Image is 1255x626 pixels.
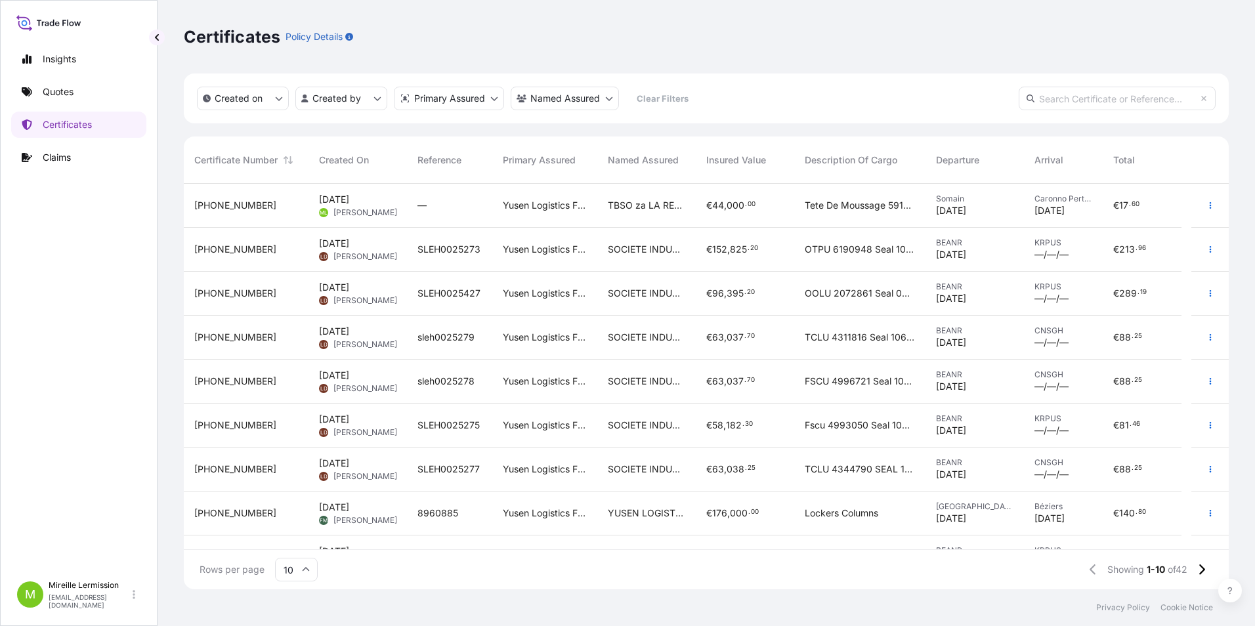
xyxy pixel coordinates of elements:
a: Certificates [11,112,146,138]
span: . [744,290,746,295]
span: 44 [712,201,724,210]
p: Cookie Notice [1160,602,1213,613]
span: Yusen Logistics France S.A.S. - [GEOGRAPHIC_DATA] [503,287,587,300]
span: OOLU 2072861 Seal 048354 REFINED OLIVE OIL IV 60 DRUMS OF 56 5 KGS BATCH 25 C 2412 HS CODE 150990... [805,287,915,300]
span: 00 [748,202,755,207]
span: Rows per page [200,563,265,576]
span: CNSGH [1034,325,1092,336]
span: SOCIETE INDUSTRIELLE DES OLEAGINEUX [608,331,685,344]
span: 1-10 [1147,563,1165,576]
span: —/—/— [1034,424,1069,437]
span: [DATE] [319,193,349,206]
p: Quotes [43,85,74,98]
span: . [748,510,750,514]
span: [DATE] [319,501,349,514]
span: Somain [936,194,1013,204]
p: Created by [312,92,361,105]
span: 30 [745,422,753,427]
span: [DATE] [936,248,966,261]
span: [PERSON_NAME] [333,339,397,350]
span: BEANR [936,545,1013,556]
span: LD [320,250,328,263]
button: createdOn Filter options [197,87,289,110]
span: [DATE] [936,204,966,217]
span: . [742,422,744,427]
p: [EMAIL_ADDRESS][DOMAIN_NAME] [49,593,130,609]
span: 25 [1134,466,1142,470]
span: TBSO za LA RENNAISSANce 59490 sOMAIN [608,199,685,212]
span: . [1138,290,1139,295]
span: 60 [1132,202,1139,207]
span: Departure [936,154,979,167]
span: 96 [1138,246,1146,251]
span: 70 [747,378,755,383]
span: BEANR [936,325,1013,336]
span: 00 [751,510,759,514]
span: Yusen Logistics France S.A.S. - [GEOGRAPHIC_DATA] [503,243,587,256]
span: LD [320,338,328,351]
span: 000 [727,201,744,210]
span: 395 [727,289,744,298]
span: FM [320,514,328,527]
span: [PERSON_NAME] [333,471,397,482]
p: Named Assured [530,92,600,105]
span: BEANR [936,238,1013,248]
span: Showing [1107,563,1144,576]
span: 88 [1119,377,1131,386]
span: € [706,289,712,298]
span: FSCU 4996721 Seal 1067735 GB 4 HYDROGENATED [MEDICAL_DATA] 617 BAGS OF 25 KG BATCH 25 R 3714 193 ... [805,375,915,388]
span: [DATE] [319,457,349,470]
span: [PHONE_NUMBER] [194,331,276,344]
span: Béziers [1034,501,1092,512]
span: 88 [1119,333,1131,342]
span: Primary Assured [503,154,576,167]
span: Description Of Cargo [805,154,897,167]
span: . [1129,202,1131,207]
span: , [724,377,727,386]
span: OTPU 6190948 Seal 1048355 REFINED SOYBEAN BXR EU 10 DRUMS OF 200 KGS BATCH 24 B 4401 HS CODE 15 0... [805,243,915,256]
span: ML [320,206,328,219]
span: [PERSON_NAME] [333,383,397,394]
span: [DATE] [936,468,966,481]
span: € [706,465,712,474]
span: , [727,245,730,254]
span: € [1113,465,1119,474]
span: , [724,289,727,298]
span: 88 [1119,465,1131,474]
input: Search Certificate or Reference... [1019,87,1216,110]
span: 80 [1138,510,1146,514]
span: € [706,509,712,518]
p: Created on [215,92,263,105]
span: [PHONE_NUMBER] [194,463,276,476]
span: SLEH0025427 [417,287,480,300]
span: sleh0025279 [417,331,475,344]
span: SLEH0025273 [417,243,480,256]
span: [DATE] [936,336,966,349]
p: Primary Assured [414,92,485,105]
span: SOCIETE INDUSTRIELLE DES OLEAGINEUX [608,463,685,476]
span: [DATE] [936,292,966,305]
span: [DATE] [319,325,349,338]
span: Yusen Logistics France S.A.S. - [GEOGRAPHIC_DATA] [503,507,587,520]
span: Certificate Number [194,154,278,167]
span: — [417,199,427,212]
span: SOCIETE INDUSTRIELLE DES OLEAGINEUX [608,419,685,432]
span: 19 [1140,290,1147,295]
span: € [1113,333,1119,342]
span: , [724,201,727,210]
button: Sort [280,152,296,168]
span: 8960885 [417,507,458,520]
span: . [745,202,747,207]
span: BEANR [936,457,1013,468]
span: Tete De Moussage 59150 PA 05 04 G [805,199,915,212]
span: € [1113,201,1119,210]
p: Certificates [43,118,92,131]
span: LD [320,294,328,307]
span: LD [320,426,328,439]
span: 213 [1119,245,1135,254]
span: 000 [730,509,748,518]
span: CNSGH [1034,457,1092,468]
span: —/—/— [1034,380,1069,393]
span: [PERSON_NAME] [333,515,397,526]
span: Yusen Logistics France S.A.S. - [GEOGRAPHIC_DATA] [503,331,587,344]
